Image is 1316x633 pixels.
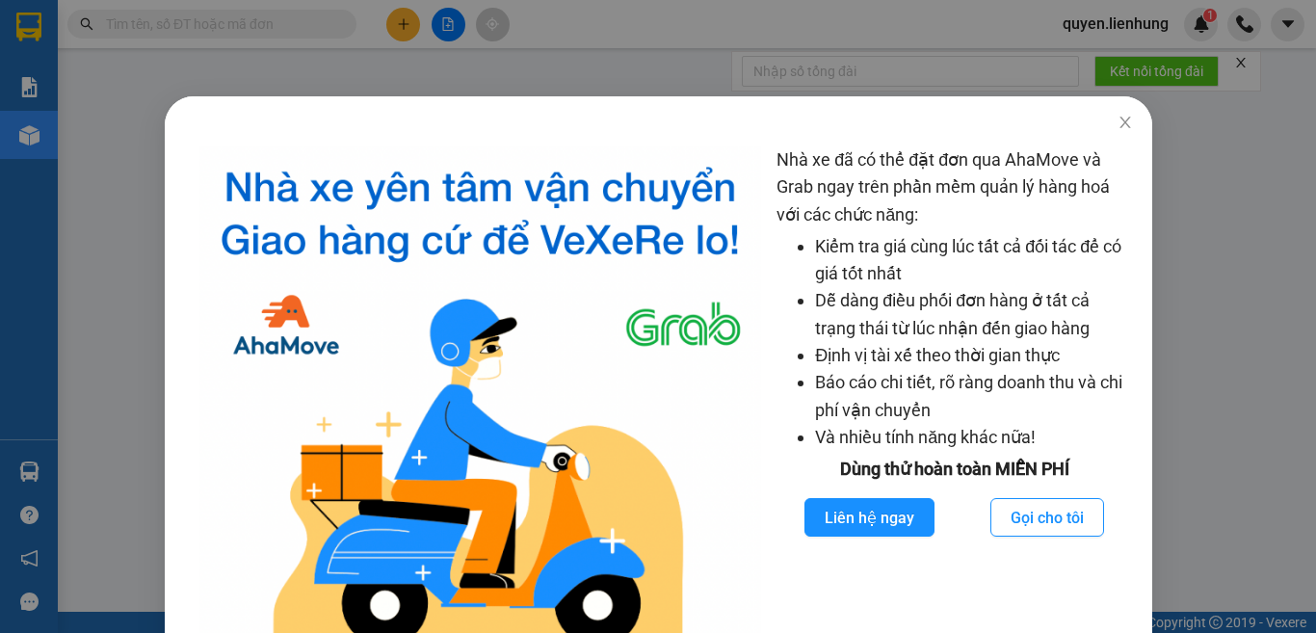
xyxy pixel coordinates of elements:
[1011,506,1084,530] span: Gọi cho tôi
[815,287,1132,342] li: Dễ dàng điều phối đơn hàng ở tất cả trạng thái từ lúc nhận đến giao hàng
[1117,115,1132,130] span: close
[815,369,1132,424] li: Báo cáo chi tiết, rõ ràng doanh thu và chi phí vận chuyển
[1097,96,1151,150] button: Close
[815,424,1132,451] li: Và nhiều tính năng khác nữa!
[804,498,934,537] button: Liên hệ ngay
[776,456,1132,483] div: Dùng thử hoàn toàn MIỄN PHÍ
[990,498,1104,537] button: Gọi cho tôi
[815,233,1132,288] li: Kiểm tra giá cùng lúc tất cả đối tác để có giá tốt nhất
[815,342,1132,369] li: Định vị tài xế theo thời gian thực
[825,506,914,530] span: Liên hệ ngay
